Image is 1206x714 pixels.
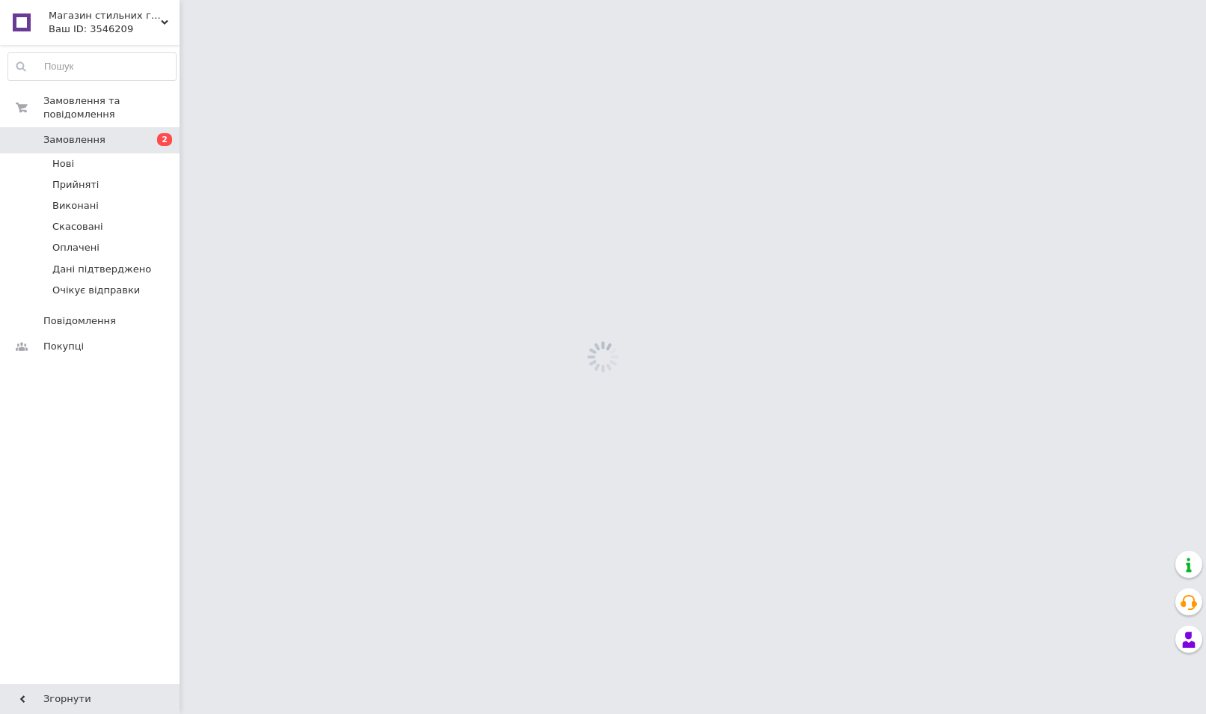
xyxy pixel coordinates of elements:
span: Дані підтверджено [52,263,151,276]
span: Оплачені [52,241,100,254]
span: Прийняті [52,178,99,192]
span: Замовлення та повідомлення [43,94,180,121]
div: Ваш ID: 3546209 [49,22,180,36]
span: Замовлення [43,133,105,147]
span: Виконані [52,199,99,213]
span: Нові [52,157,74,171]
span: Покупці [43,340,84,353]
span: Скасовані [52,220,103,234]
span: Очікує відправки [52,284,140,297]
span: Повідомлення [43,314,116,328]
span: 2 [157,133,172,146]
span: Магазин стильних гаджетів [49,9,161,22]
input: Пошук [8,53,176,80]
